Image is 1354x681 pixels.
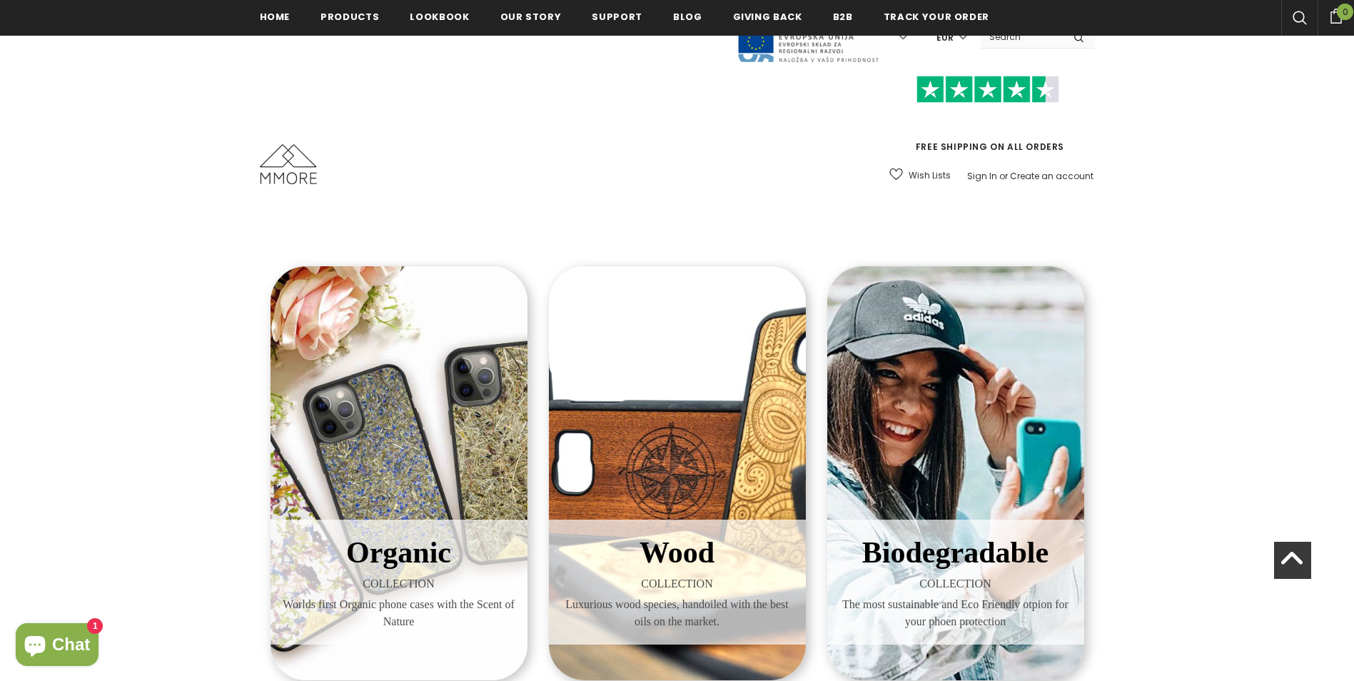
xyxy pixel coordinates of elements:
[999,170,1008,182] span: or
[909,168,951,183] span: Wish Lists
[260,144,317,184] img: MMORE Cases
[884,10,989,24] span: Track your order
[862,536,1049,569] span: Biodegradable
[410,10,469,24] span: Lookbook
[500,10,562,24] span: Our Story
[733,10,802,24] span: Giving back
[737,11,879,64] img: Javni Razpis
[592,10,642,24] span: support
[833,10,853,24] span: B2B
[838,575,1073,592] span: COLLECTION
[936,31,954,45] span: EUR
[281,575,517,592] span: COLLECTION
[1318,6,1354,24] a: 0
[889,163,951,188] a: Wish Lists
[673,10,702,24] span: Blog
[881,103,1095,140] iframe: Customer reviews powered by Trustpilot
[981,26,1063,47] input: Search Site
[881,82,1095,153] span: FREE SHIPPING ON ALL ORDERS
[560,596,795,630] span: Luxurious wood species, handoiled with the best oils on the market.
[11,623,103,670] inbox-online-store-chat: Shopify online store chat
[281,596,517,630] span: Worlds first Organic phone cases with the Scent of Nature
[838,596,1073,630] span: The most sustainable and Eco Friendly otpion for your phoen protection
[967,170,997,182] a: Sign In
[640,536,714,569] span: Wood
[560,575,795,592] span: COLLECTION
[1010,170,1093,182] a: Create an account
[260,10,290,24] span: Home
[916,76,1059,104] img: Trust Pilot Stars
[346,536,451,569] span: Organic
[1337,4,1353,20] span: 0
[737,31,879,43] a: Javni Razpis
[320,10,379,24] span: Products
